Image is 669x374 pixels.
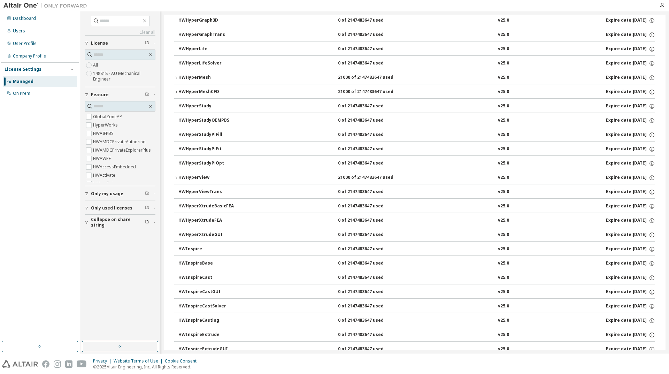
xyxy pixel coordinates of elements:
span: Feature [91,92,109,98]
div: 0 of 2147483647 used [338,103,401,109]
button: HWHyperLife0 of 2147483647 usedv25.0Expire date:[DATE] [178,41,655,57]
div: 0 of 2147483647 used [338,275,401,281]
div: 0 of 2147483647 used [338,203,401,209]
div: HWInspireCasting [178,318,241,324]
span: Clear filter [145,40,149,46]
div: 0 of 2147483647 used [338,132,401,138]
button: HWHyperMesh21000 of 2147483647 usedv25.0Expire date:[DATE] [174,70,655,85]
button: Only used licenses [85,200,155,216]
div: License Settings [5,67,41,72]
button: HWHyperMeshCFD21000 of 2147483647 usedv25.0Expire date:[DATE] [174,84,655,100]
div: HWInspireCastSolver [178,303,241,310]
label: HWAcufwh [93,180,115,188]
button: HWHyperStudy0 of 2147483647 usedv25.0Expire date:[DATE] [178,99,655,114]
button: HWHyperXtrudeGUI0 of 2147483647 usedv25.0Expire date:[DATE] [178,227,655,243]
div: Managed [13,79,33,84]
div: HWHyperStudyPiFit [178,146,241,152]
div: HWHyperStudyPiFill [178,132,241,138]
div: v25.0 [498,160,509,167]
img: instagram.svg [54,360,61,368]
button: HWHyperStudyOEMPBS0 of 2147483647 usedv25.0Expire date:[DATE] [178,113,655,128]
div: 0 of 2147483647 used [338,160,401,167]
div: HWHyperStudyOEMPBS [178,117,241,124]
div: v25.0 [498,203,509,209]
div: Expire date: [DATE] [606,189,655,195]
div: 0 of 2147483647 used [338,17,401,24]
div: HWHyperMeshCFD [178,89,241,95]
div: HWInspireExtrude [178,332,241,338]
div: 0 of 2147483647 used [338,117,401,124]
div: Expire date: [DATE] [606,260,655,267]
label: All [93,61,99,69]
button: HWInspireCastGUI0 of 2147483647 usedv25.0Expire date:[DATE] [178,284,655,300]
div: v25.0 [498,217,509,224]
div: v25.0 [498,260,509,267]
button: HWInspireCast0 of 2147483647 usedv25.0Expire date:[DATE] [178,270,655,285]
div: HWHyperViewTrans [178,189,241,195]
div: v25.0 [498,232,509,238]
div: 0 of 2147483647 used [338,46,401,52]
div: 0 of 2147483647 used [338,146,401,152]
div: Users [13,28,25,34]
label: GlobalZoneAP [93,113,123,121]
div: Expire date: [DATE] [606,203,655,209]
div: Company Profile [13,53,46,59]
span: Clear filter [145,191,149,197]
div: Expire date: [DATE] [606,346,655,352]
button: HWInspireBase0 of 2147483647 usedv25.0Expire date:[DATE] [178,256,655,271]
label: HWAWPF [93,154,112,163]
div: v25.0 [498,60,509,67]
button: HWHyperGraphTrans0 of 2147483647 usedv25.0Expire date:[DATE] [178,27,655,43]
div: HWHyperStudyPiOpt [178,160,241,167]
button: HWInspire0 of 2147483647 usedv25.0Expire date:[DATE] [178,242,655,257]
div: Expire date: [DATE] [606,318,655,324]
img: linkedin.svg [65,360,72,368]
span: Clear filter [145,92,149,98]
div: Expire date: [DATE] [606,303,655,310]
label: HWActivate [93,171,117,180]
div: 21000 of 2147483647 used [338,89,401,95]
button: HWHyperLifeSolver0 of 2147483647 usedv25.0Expire date:[DATE] [178,56,655,71]
div: Expire date: [DATE] [606,103,655,109]
div: Expire date: [DATE] [606,175,655,181]
button: Feature [85,87,155,102]
div: Expire date: [DATE] [606,146,655,152]
div: User Profile [13,41,37,46]
div: v25.0 [498,275,509,281]
button: HWHyperGraph3D0 of 2147483647 usedv25.0Expire date:[DATE] [178,13,655,28]
div: v25.0 [498,75,509,81]
div: v25.0 [498,332,509,338]
div: Expire date: [DATE] [606,32,655,38]
div: HWHyperView [178,175,241,181]
div: HWHyperGraph3D [178,17,241,24]
a: Clear all [85,30,155,35]
div: v25.0 [498,46,509,52]
div: HWHyperLife [178,46,241,52]
img: altair_logo.svg [2,360,38,368]
div: HWHyperStudy [178,103,241,109]
div: HWHyperXtrudeGUI [178,232,241,238]
button: HWHyperXtrudeFEA0 of 2147483647 usedv25.0Expire date:[DATE] [178,213,655,228]
div: Expire date: [DATE] [606,289,655,295]
div: v25.0 [498,103,509,109]
div: Website Terms of Use [114,358,165,364]
div: 21000 of 2147483647 used [338,175,401,181]
button: HWHyperXtrudeBasicFEA0 of 2147483647 usedv25.0Expire date:[DATE] [178,199,655,214]
div: Expire date: [DATE] [606,275,655,281]
div: Expire date: [DATE] [606,160,655,167]
button: Only my usage [85,186,155,201]
div: 0 of 2147483647 used [338,246,401,252]
div: 0 of 2147483647 used [338,217,401,224]
button: HWInspireCasting0 of 2147483647 usedv25.0Expire date:[DATE] [178,313,655,328]
div: v25.0 [498,146,509,152]
div: HWInspireExtrudeGUI [178,346,241,352]
div: 0 of 2147483647 used [338,189,401,195]
div: Expire date: [DATE] [606,46,655,52]
div: 0 of 2147483647 used [338,260,401,267]
label: HWAMDCPrivateAuthoring [93,138,147,146]
div: v25.0 [498,303,509,310]
span: Clear filter [145,220,149,225]
div: HWHyperLifeSolver [178,60,241,67]
div: HWHyperMesh [178,75,241,81]
div: HWInspire [178,246,241,252]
